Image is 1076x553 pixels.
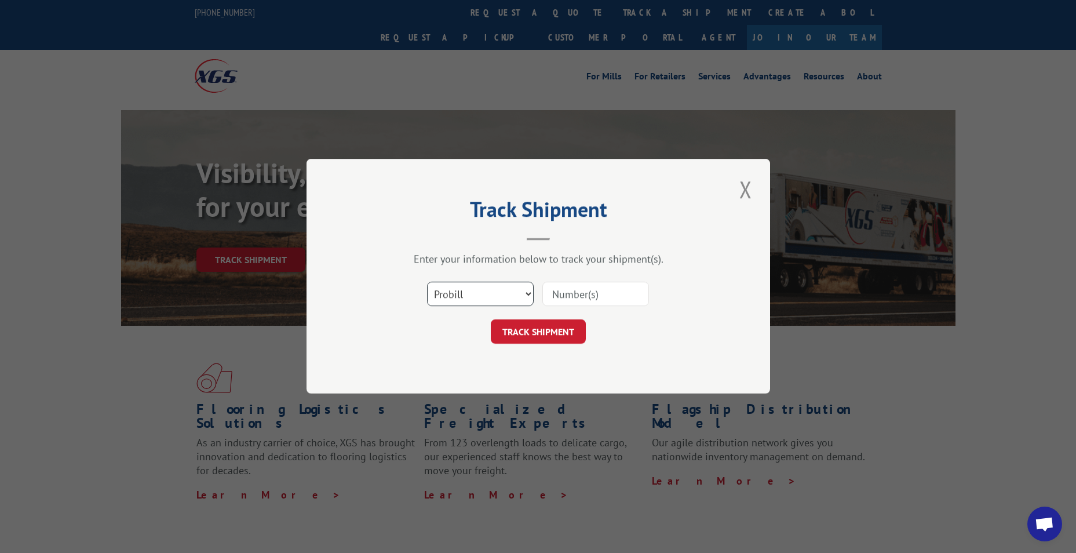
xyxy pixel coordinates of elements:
input: Number(s) [542,282,649,307]
div: Enter your information below to track your shipment(s). [364,253,712,266]
button: Close modal [736,173,756,205]
button: TRACK SHIPMENT [491,320,586,344]
a: Open chat [1027,507,1062,541]
h2: Track Shipment [364,201,712,223]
